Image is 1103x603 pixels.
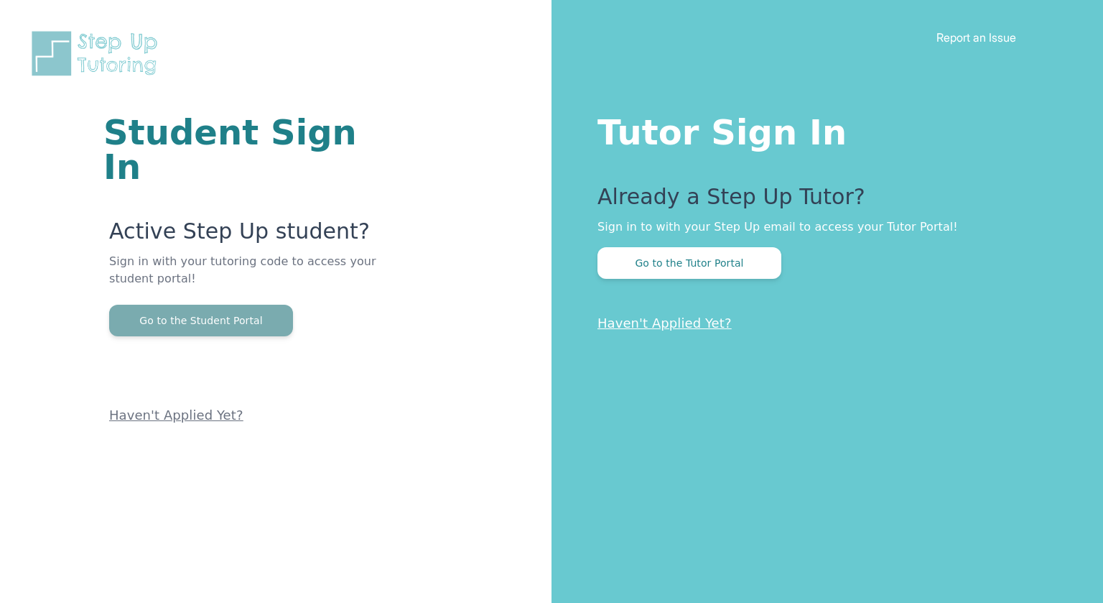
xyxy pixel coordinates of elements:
a: Haven't Applied Yet? [597,316,732,331]
button: Go to the Student Portal [109,305,293,336]
a: Go to the Tutor Portal [597,256,781,270]
img: Step Up Tutoring horizontal logo [29,29,167,78]
p: Already a Step Up Tutor? [597,184,1046,218]
p: Active Step Up student? [109,218,379,253]
p: Sign in to with your Step Up email to access your Tutor Portal! [597,218,1046,236]
h1: Student Sign In [103,115,379,184]
a: Go to the Student Portal [109,313,293,327]
h1: Tutor Sign In [597,109,1046,149]
p: Sign in with your tutoring code to access your student portal! [109,253,379,305]
button: Go to the Tutor Portal [597,247,781,279]
a: Report an Issue [936,30,1016,45]
a: Haven't Applied Yet? [109,408,243,423]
